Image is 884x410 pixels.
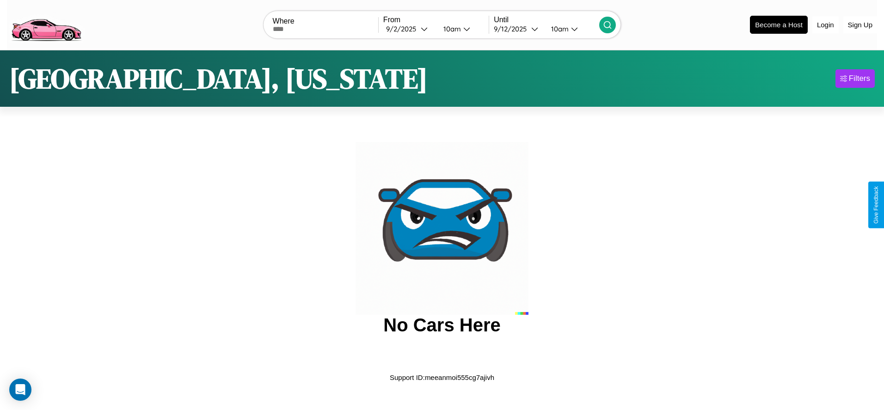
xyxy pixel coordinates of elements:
label: From [383,16,489,24]
div: 9 / 2 / 2025 [386,24,421,33]
label: Where [273,17,378,25]
button: 9/2/2025 [383,24,436,34]
h1: [GEOGRAPHIC_DATA], [US_STATE] [9,60,428,98]
div: Open Intercom Messenger [9,379,31,401]
button: Become a Host [750,16,808,34]
img: logo [7,5,85,43]
div: Filters [849,74,870,83]
button: Login [812,16,839,33]
button: Sign Up [843,16,877,33]
p: Support ID: meeanmoi555cg7ajivh [390,371,494,384]
button: Filters [835,69,875,88]
div: Give Feedback [873,186,879,224]
div: 10am [439,24,463,33]
button: 10am [544,24,599,34]
h2: No Cars Here [383,315,500,336]
img: car [356,142,528,315]
label: Until [494,16,599,24]
div: 9 / 12 / 2025 [494,24,531,33]
div: 10am [546,24,571,33]
button: 10am [436,24,489,34]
